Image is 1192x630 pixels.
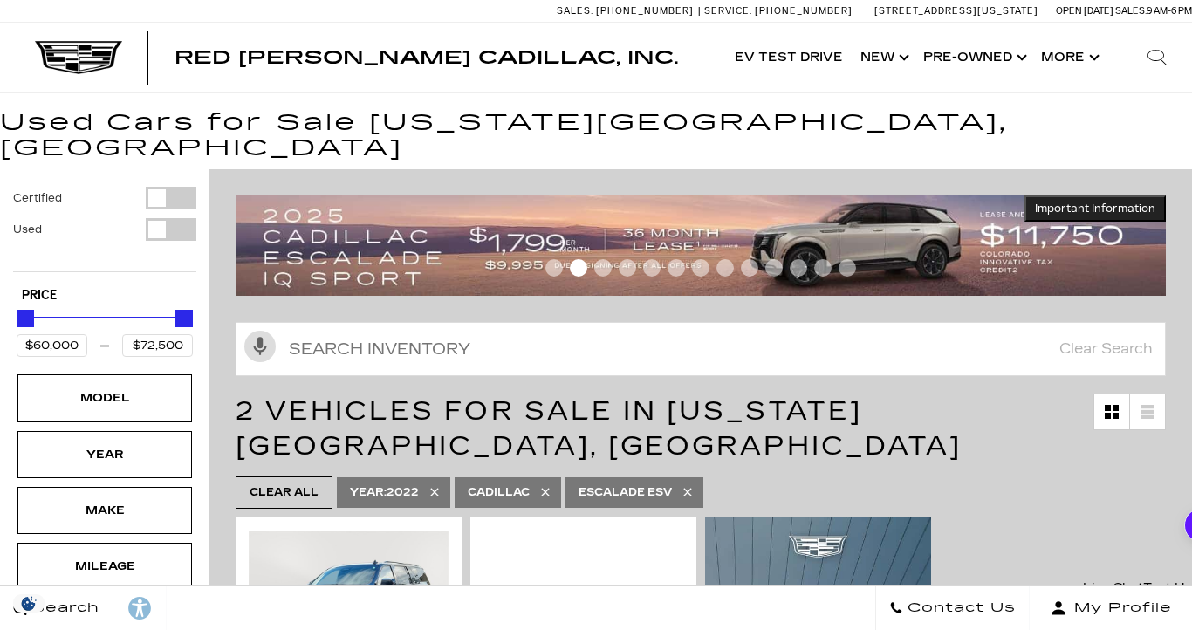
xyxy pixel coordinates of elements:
[570,259,587,277] span: Go to slide 2
[468,482,530,503] span: Cadillac
[236,195,1166,295] img: 2508-August-FOM-Escalade-IQ-Lease9
[1115,5,1147,17] span: Sales:
[236,322,1166,376] input: Search Inventory
[250,482,319,503] span: Clear All
[13,189,62,207] label: Certified
[17,543,192,590] div: MileageMileage
[545,259,563,277] span: Go to slide 1
[619,259,636,277] span: Go to slide 4
[557,5,593,17] span: Sales:
[17,304,193,357] div: Price
[698,6,857,16] a: Service: [PHONE_NUMBER]
[61,501,148,520] div: Make
[61,445,148,464] div: Year
[13,221,42,238] label: Used
[839,259,856,277] span: Go to slide 13
[350,482,419,503] span: 2022
[579,482,672,503] span: Escalade ESV
[692,259,709,277] span: Go to slide 7
[1067,596,1172,620] span: My Profile
[765,259,783,277] span: Go to slide 10
[668,259,685,277] span: Go to slide 6
[790,259,807,277] span: Go to slide 11
[704,5,752,17] span: Service:
[852,23,915,92] a: New
[1056,5,1113,17] span: Open [DATE]
[1143,576,1192,600] a: Text Us
[35,41,122,74] img: Cadillac Dark Logo with Cadillac White Text
[1030,586,1192,630] button: Open user profile menu
[61,557,148,576] div: Mileage
[175,310,193,327] div: Maximum Price
[1083,576,1143,600] a: Live Chat
[122,334,193,357] input: Maximum
[557,6,698,16] a: Sales: [PHONE_NUMBER]
[17,487,192,534] div: MakeMake
[1083,580,1143,595] span: Live Chat
[175,49,678,66] a: Red [PERSON_NAME] Cadillac, Inc.
[755,5,853,17] span: [PHONE_NUMBER]
[27,596,99,620] span: Search
[17,334,87,357] input: Minimum
[874,5,1038,17] a: [STREET_ADDRESS][US_STATE]
[13,187,196,271] div: Filter by Vehicle Type
[875,586,1030,630] a: Contact Us
[350,486,387,498] span: Year :
[9,594,49,613] section: Click to Open Cookie Consent Modal
[594,259,612,277] span: Go to slide 3
[17,374,192,421] div: ModelModel
[17,310,34,327] div: Minimum Price
[236,395,962,462] span: 2 Vehicles for Sale in [US_STATE][GEOGRAPHIC_DATA], [GEOGRAPHIC_DATA]
[244,331,276,362] svg: Click to toggle on voice search
[903,596,1016,620] span: Contact Us
[175,47,678,68] span: Red [PERSON_NAME] Cadillac, Inc.
[1147,5,1192,17] span: 9 AM-6 PM
[1035,202,1155,216] span: Important Information
[716,259,734,277] span: Go to slide 8
[726,23,852,92] a: EV Test Drive
[22,288,188,304] h5: Price
[61,388,148,407] div: Model
[915,23,1032,92] a: Pre-Owned
[17,431,192,478] div: YearYear
[1143,580,1192,595] span: Text Us
[596,5,694,17] span: [PHONE_NUMBER]
[643,259,661,277] span: Go to slide 5
[1032,23,1105,92] button: More
[741,259,758,277] span: Go to slide 9
[814,259,832,277] span: Go to slide 12
[9,594,49,613] img: Opt-Out Icon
